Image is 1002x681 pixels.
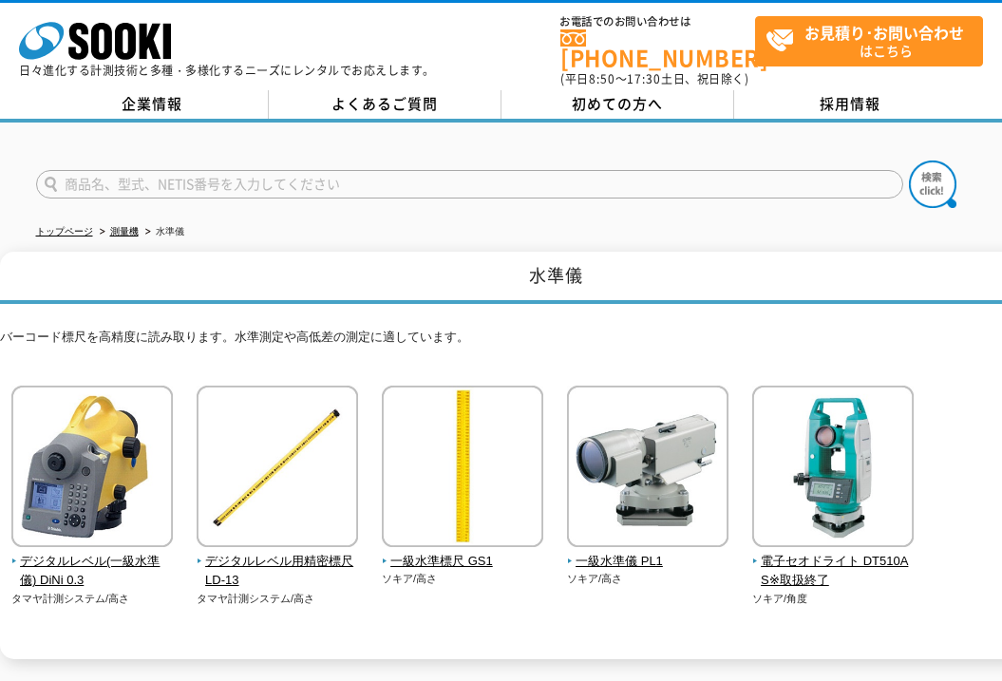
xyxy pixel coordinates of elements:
a: トップページ [36,226,93,236]
a: 採用情報 [734,90,967,119]
a: お見積り･お問い合わせはこちら [755,16,983,66]
span: 一級水準標尺 GS1 [382,552,544,572]
li: 水準儀 [142,222,184,242]
p: ソキア/角度 [752,591,915,607]
p: タマヤ計測システム/高さ [197,591,359,607]
p: タマヤ計測システム/高さ [11,591,174,607]
span: 8:50 [589,70,615,87]
span: デジタルレベル(一級水準儀) DiNi 0.3 [11,552,174,592]
input: 商品名、型式、NETIS番号を入力してください [36,170,903,199]
a: デジタルレベル用精密標尺 LD-13 [197,534,359,591]
a: デジタルレベル(一級水準儀) DiNi 0.3 [11,534,174,591]
span: はこちら [766,17,982,65]
span: デジタルレベル用精密標尺 LD-13 [197,552,359,592]
a: 電子セオドライト DT510AS※取扱終了 [752,534,915,591]
span: お電話でのお問い合わせは [560,16,755,28]
img: 一級水準標尺 GS1 [382,386,543,552]
a: 一級水準儀 PL1 [567,534,729,572]
img: 一級水準儀 PL1 [567,386,728,552]
span: 初めての方へ [572,93,663,114]
img: デジタルレベル用精密標尺 LD-13 [197,386,358,552]
span: 一級水準儀 PL1 [567,552,729,572]
p: ソキア/高さ [567,571,729,587]
a: 企業情報 [36,90,269,119]
img: デジタルレベル(一級水準儀) DiNi 0.3 [11,386,173,552]
span: 電子セオドライト DT510AS※取扱終了 [752,552,915,592]
p: ソキア/高さ [382,571,544,587]
a: よくあるご質問 [269,90,501,119]
a: 初めての方へ [501,90,734,119]
strong: お見積り･お問い合わせ [804,21,964,44]
p: 日々進化する計測技術と多種・多様化するニーズにレンタルでお応えします。 [19,65,435,76]
span: 17:30 [627,70,661,87]
span: (平日 ～ 土日、祝日除く) [560,70,748,87]
img: btn_search.png [909,161,956,208]
a: 一級水準標尺 GS1 [382,534,544,572]
a: [PHONE_NUMBER] [560,29,755,68]
img: 電子セオドライト DT510AS※取扱終了 [752,386,914,552]
a: 測量機 [110,226,139,236]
